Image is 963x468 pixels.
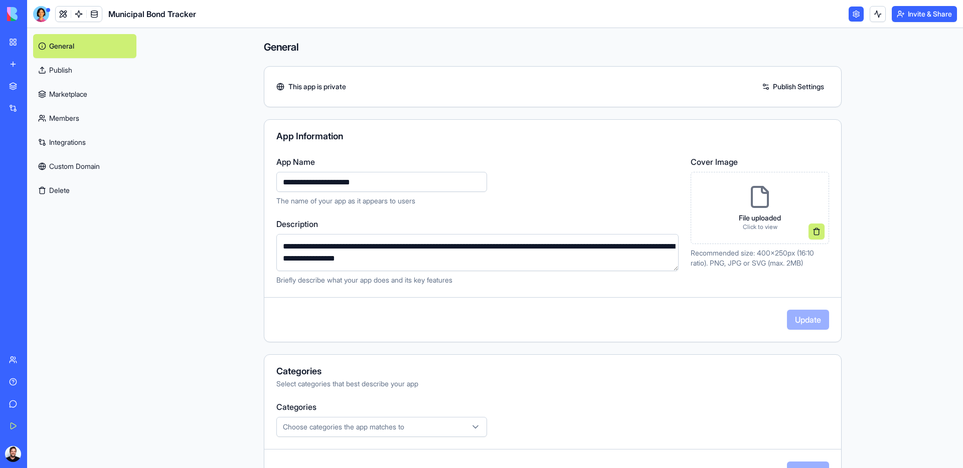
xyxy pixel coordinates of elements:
[33,130,136,154] a: Integrations
[33,34,136,58] a: General
[691,248,829,268] p: Recommended size: 400x250px (16:10 ratio). PNG, JPG or SVG (max. 2MB)
[5,446,21,462] img: ACg8ocJ_DlVl6PqCIxSdELER98ae1LMfsKrhpqW0PsFMfDyYu4WbmgC0=s96-c
[276,218,679,230] label: Description
[739,213,781,223] p: File uploaded
[276,401,829,413] label: Categories
[33,178,136,202] button: Delete
[276,275,679,285] p: Briefly describe what your app does and its key features
[33,58,136,82] a: Publish
[7,7,69,21] img: logo
[892,6,957,22] button: Invite & Share
[691,172,829,244] div: File uploadedClick to view
[276,379,829,389] div: Select categories that best describe your app
[276,367,829,376] div: Categories
[33,106,136,130] a: Members
[276,156,679,168] label: App Name
[276,417,487,437] button: Choose categories the app matches to
[288,82,346,92] span: This app is private
[264,40,842,54] h4: General
[33,82,136,106] a: Marketplace
[739,223,781,231] p: Click to view
[757,79,829,95] a: Publish Settings
[691,156,829,168] label: Cover Image
[283,422,404,432] span: Choose categories the app matches to
[33,154,136,178] a: Custom Domain
[276,132,829,141] div: App Information
[108,8,196,20] span: Municipal Bond Tracker
[276,196,679,206] p: The name of your app as it appears to users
